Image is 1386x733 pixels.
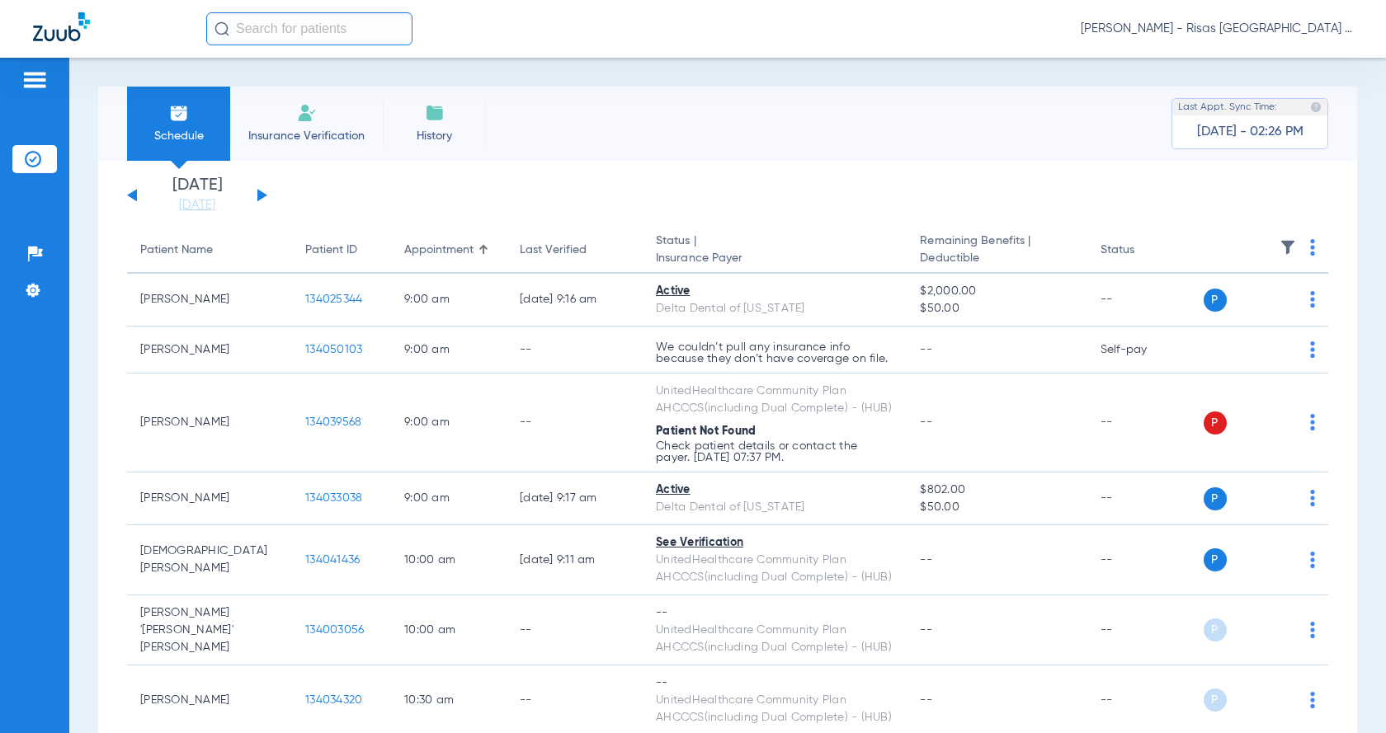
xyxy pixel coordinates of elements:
[920,250,1073,267] span: Deductible
[391,595,507,665] td: 10:00 AM
[297,103,317,123] img: Manual Insurance Verification
[148,177,247,214] li: [DATE]
[1178,99,1277,115] span: Last Appt. Sync Time:
[656,341,893,364] p: We couldn’t pull any insurance info because they don’t have coverage on file.
[507,327,643,374] td: --
[305,344,362,355] span: 134050103
[920,344,932,355] span: --
[305,242,357,259] div: Patient ID
[656,425,756,437] span: Patient Not Found
[507,525,643,595] td: [DATE] 9:11 AM
[656,604,893,622] div: --
[1310,239,1315,256] img: group-dot-blue.svg
[33,12,90,41] img: Zuub Logo
[1081,21,1353,37] span: [PERSON_NAME] - Risas [GEOGRAPHIC_DATA] General
[656,674,893,692] div: --
[1204,487,1227,510] span: P
[507,374,643,472] td: --
[1310,490,1315,506] img: group-dot-blue.svg
[139,128,218,144] span: Schedule
[907,228,1087,274] th: Remaining Benefits |
[656,499,893,516] div: Delta Dental of [US_STATE]
[305,492,362,504] span: 134033038
[656,482,893,499] div: Active
[404,242,474,259] div: Appointment
[643,228,907,274] th: Status |
[148,197,247,214] a: [DATE]
[1310,622,1315,638] img: group-dot-blue.svg
[920,554,932,566] span: --
[1310,101,1322,113] img: last sync help info
[1310,414,1315,430] img: group-dot-blue.svg
[1087,274,1199,327] td: --
[1087,228,1199,274] th: Status
[1087,525,1199,595] td: --
[520,242,587,259] div: Last Verified
[920,300,1073,317] span: $50.00
[1087,472,1199,525] td: --
[391,472,507,525] td: 9:00 AM
[391,525,507,595] td: 10:00 AM
[1204,289,1227,312] span: P
[391,274,507,327] td: 9:00 AM
[305,416,361,428] span: 134039568
[127,274,292,327] td: [PERSON_NAME]
[1310,552,1315,568] img: group-dot-blue.svg
[305,294,362,305] span: 134025344
[305,624,364,636] span: 134003056
[920,482,1073,499] span: $802.00
[656,534,893,552] div: See Verification
[520,242,629,259] div: Last Verified
[920,416,932,428] span: --
[656,383,893,417] div: UnitedHealthcare Community Plan AHCCCS(including Dual Complete) - (HUB)
[1310,341,1315,358] img: group-dot-blue.svg
[507,274,643,327] td: [DATE] 9:16 AM
[656,250,893,267] span: Insurance Payer
[1204,548,1227,571] span: P
[21,70,48,90] img: hamburger-icon
[305,242,378,259] div: Patient ID
[656,692,893,726] div: UnitedHealthcare Community Plan AHCCCS(including Dual Complete) - (HUB)
[507,472,643,525] td: [DATE] 9:17 AM
[656,283,893,300] div: Active
[1087,374,1199,472] td: --
[395,128,474,144] span: History
[243,128,370,144] span: Insurance Verification
[305,554,360,566] span: 134041436
[127,595,292,665] td: [PERSON_NAME] '[PERSON_NAME]' [PERSON_NAME]
[920,283,1073,300] span: $2,000.00
[305,694,362,706] span: 134034320
[1280,239,1296,256] img: filter.svg
[1087,327,1199,374] td: Self-pay
[169,103,189,123] img: Schedule
[425,103,445,123] img: History
[206,12,412,45] input: Search for patients
[656,300,893,317] div: Delta Dental of [US_STATE]
[656,440,893,463] p: Check patient details or contact the payer. [DATE] 07:37 PM.
[656,552,893,586] div: UnitedHealthcare Community Plan AHCCCS(including Dual Complete) - (HUB)
[214,21,229,36] img: Search Icon
[1204,411,1227,435] span: P
[127,374,292,472] td: [PERSON_NAME]
[127,327,292,374] td: [PERSON_NAME]
[920,624,932,636] span: --
[507,595,643,665] td: --
[920,499,1073,516] span: $50.00
[127,525,292,595] td: [DEMOGRAPHIC_DATA][PERSON_NAME]
[391,374,507,472] td: 9:00 AM
[1204,618,1227,641] span: P
[1310,291,1315,308] img: group-dot-blue.svg
[920,694,932,706] span: --
[1310,692,1315,708] img: group-dot-blue.svg
[1204,688,1227,712] span: P
[140,242,279,259] div: Patient Name
[140,242,213,259] div: Patient Name
[127,472,292,525] td: [PERSON_NAME]
[656,622,893,656] div: UnitedHealthcare Community Plan AHCCCS(including Dual Complete) - (HUB)
[1087,595,1199,665] td: --
[1197,124,1303,140] span: [DATE] - 02:26 PM
[404,242,493,259] div: Appointment
[391,327,507,374] td: 9:00 AM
